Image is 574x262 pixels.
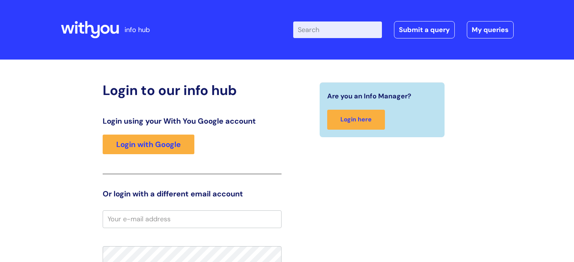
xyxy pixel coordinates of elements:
[327,90,411,102] span: Are you an Info Manager?
[327,110,385,130] a: Login here
[103,82,282,98] h2: Login to our info hub
[467,21,514,38] a: My queries
[103,116,282,126] h3: Login using your With You Google account
[103,210,282,228] input: Your e-mail address
[125,24,150,36] p: info hub
[293,21,382,38] input: Search
[103,135,194,154] a: Login with Google
[103,189,282,198] h3: Or login with a different email account
[394,21,455,38] a: Submit a query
